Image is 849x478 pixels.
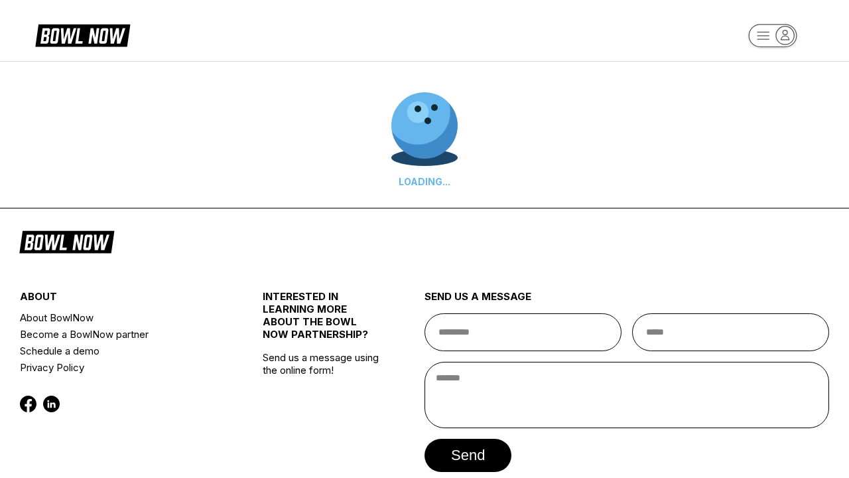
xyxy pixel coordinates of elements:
[263,290,384,351] div: INTERESTED IN LEARNING MORE ABOUT THE BOWL NOW PARTNERSHIP?
[20,359,222,376] a: Privacy Policy
[20,326,222,343] a: Become a BowlNow partner
[20,290,222,309] div: about
[424,290,829,313] div: send us a message
[20,343,222,359] a: Schedule a demo
[391,176,458,187] div: LOADING...
[20,309,222,326] a: About BowlNow
[424,439,511,472] button: send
